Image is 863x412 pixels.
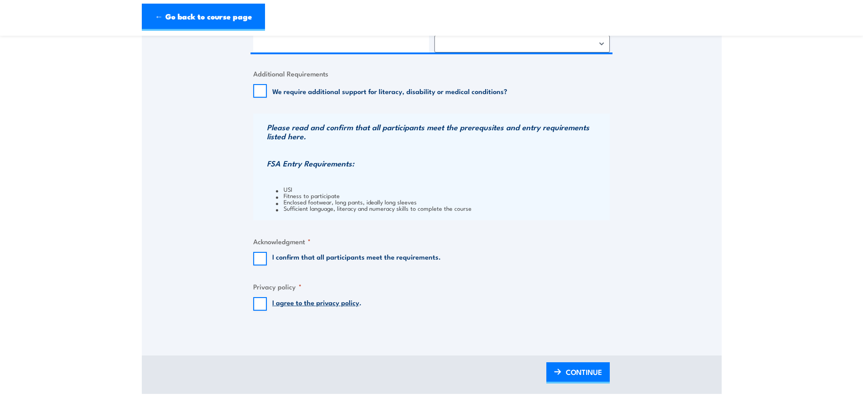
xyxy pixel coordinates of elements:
[267,123,607,141] h3: Please read and confirm that all participants meet the prerequsites and entry requirements listed...
[276,186,607,192] li: USI
[272,297,359,307] a: I agree to the privacy policy
[272,86,507,95] label: We require additional support for literacy, disability or medical conditions?
[272,297,362,311] label: .
[253,68,328,79] legend: Additional Requirements
[566,360,602,384] span: CONTINUE
[253,281,302,292] legend: Privacy policy
[253,236,311,246] legend: Acknowledgment
[276,205,607,211] li: Sufficient language, literacy and numeracy skills to complete the course
[546,362,610,384] a: CONTINUE
[276,192,607,199] li: Fitness to participate
[276,199,607,205] li: Enclosed footwear, long pants, ideally long sleeves
[272,252,441,265] label: I confirm that all participants meet the requirements.
[142,4,265,31] a: ← Go back to course page
[267,159,607,168] h3: FSA Entry Requirements:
